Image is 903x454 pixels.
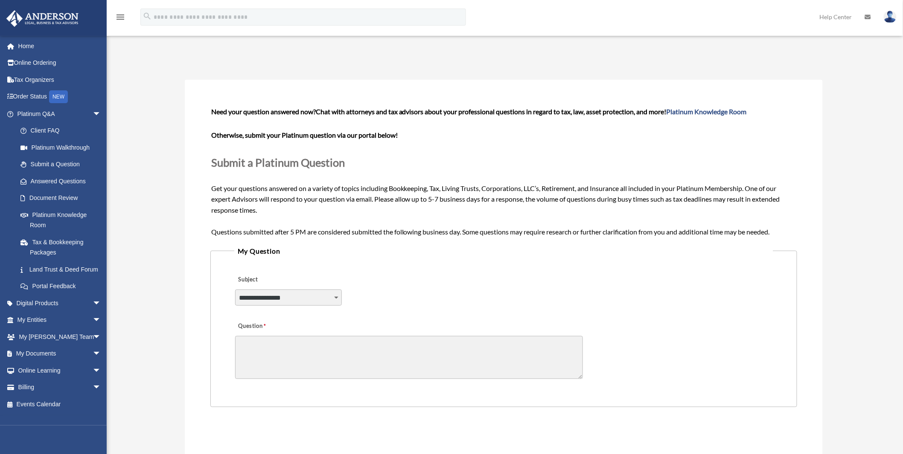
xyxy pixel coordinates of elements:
span: Submit a Platinum Question [211,156,345,169]
a: Order StatusNEW [6,88,114,106]
span: arrow_drop_down [93,328,110,346]
a: menu [115,15,125,22]
a: Platinum Knowledge Room [12,206,114,234]
a: My Entitiesarrow_drop_down [6,312,114,329]
span: arrow_drop_down [93,312,110,329]
span: arrow_drop_down [93,295,110,312]
a: Digital Productsarrow_drop_down [6,295,114,312]
a: Portal Feedback [12,278,114,295]
a: Online Learningarrow_drop_down [6,362,114,379]
span: arrow_drop_down [93,379,110,396]
a: Online Ordering [6,55,114,72]
a: Platinum Walkthrough [12,139,114,156]
span: Need your question answered now? [211,107,316,116]
span: arrow_drop_down [93,345,110,363]
a: Answered Questions [12,173,114,190]
a: Platinum Q&Aarrow_drop_down [6,105,114,122]
legend: My Question [234,245,773,257]
img: User Pic [884,11,897,23]
span: arrow_drop_down [93,362,110,379]
a: Tax & Bookkeeping Packages [12,234,114,261]
a: My Documentsarrow_drop_down [6,345,114,362]
a: Land Trust & Deed Forum [12,261,114,278]
img: Anderson Advisors Platinum Portal [4,10,81,27]
a: Home [6,38,114,55]
a: Client FAQ [12,122,114,139]
b: Otherwise, submit your Platinum question via our portal below! [211,131,398,139]
a: Submit a Question [12,156,110,173]
a: Events Calendar [6,396,114,413]
span: Get your questions answered on a variety of topics including Bookkeeping, Tax, Living Trusts, Cor... [211,107,796,236]
a: Billingarrow_drop_down [6,379,114,396]
a: My [PERSON_NAME] Teamarrow_drop_down [6,328,114,345]
a: Tax Organizers [6,71,114,88]
i: search [143,12,152,21]
i: menu [115,12,125,22]
label: Question [235,320,301,332]
a: Platinum Knowledge Room [667,107,747,116]
span: Chat with attorneys and tax advisors about your professional questions in regard to tax, law, ass... [316,107,747,116]
label: Subject [235,274,316,286]
a: Document Review [12,190,114,207]
div: NEW [49,90,68,103]
span: arrow_drop_down [93,105,110,123]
